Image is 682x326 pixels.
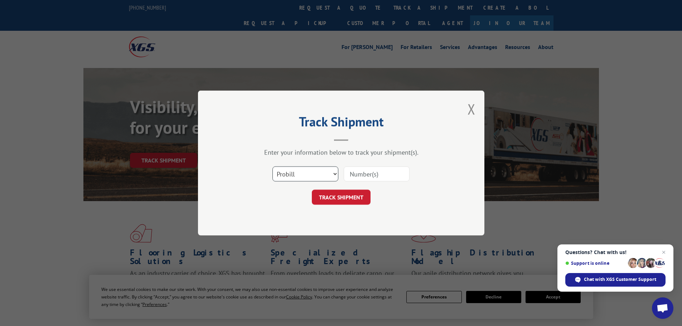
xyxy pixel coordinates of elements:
[234,148,449,156] div: Enter your information below to track your shipment(s).
[234,117,449,130] h2: Track Shipment
[344,166,410,181] input: Number(s)
[584,276,656,283] span: Chat with XGS Customer Support
[565,261,625,266] span: Support is online
[659,248,668,257] span: Close chat
[468,99,475,118] button: Close modal
[312,190,371,205] button: TRACK SHIPMENT
[565,249,666,255] span: Questions? Chat with us!
[652,297,673,319] div: Open chat
[565,273,666,287] div: Chat with XGS Customer Support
